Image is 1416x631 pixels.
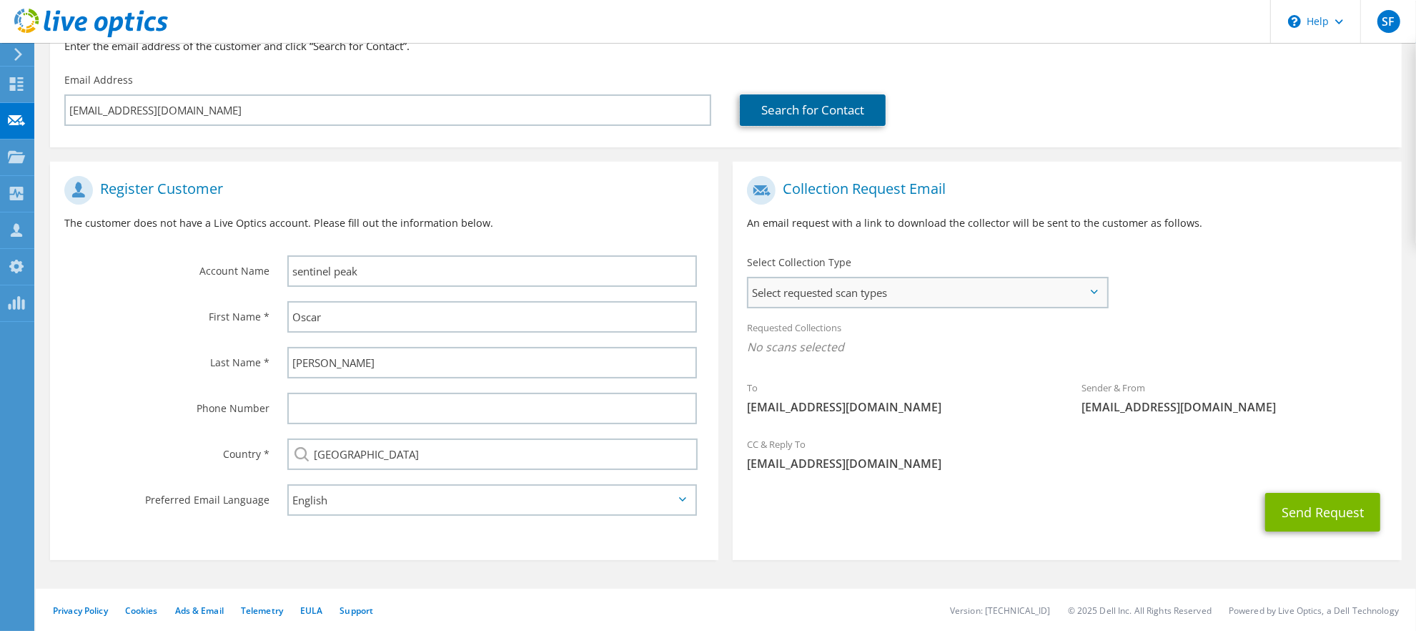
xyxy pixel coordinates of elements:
label: Account Name [64,255,269,278]
h3: Enter the email address of the customer and click “Search for Contact”. [64,38,1387,54]
h1: Collection Request Email [747,176,1380,205]
label: Country * [64,439,269,461]
span: No scans selected [747,339,1387,355]
li: © 2025 Dell Inc. All Rights Reserved [1068,605,1212,617]
label: Last Name * [64,347,269,370]
a: Search for Contact [740,94,886,126]
a: Telemetry [241,605,283,617]
div: CC & Reply To [733,429,1401,479]
span: [EMAIL_ADDRESS][DOMAIN_NAME] [1081,399,1387,415]
a: Support [340,605,373,617]
p: An email request with a link to download the collector will be sent to the customer as follows. [747,215,1387,231]
div: Requested Collections [733,313,1401,366]
div: Sender & From [1067,373,1402,422]
label: Preferred Email Language [64,484,269,507]
label: Select Collection Type [747,255,851,270]
a: Ads & Email [175,605,224,617]
svg: \n [1288,15,1301,28]
li: Version: [TECHNICAL_ID] [950,605,1051,617]
label: Email Address [64,73,133,87]
p: The customer does not have a Live Optics account. Please fill out the information below. [64,215,704,231]
div: To [733,373,1067,422]
label: Phone Number [64,393,269,416]
li: Powered by Live Optics, a Dell Technology [1229,605,1399,617]
span: [EMAIL_ADDRESS][DOMAIN_NAME] [747,456,1387,471]
a: EULA [300,605,322,617]
span: [EMAIL_ADDRESS][DOMAIN_NAME] [747,399,1053,415]
span: Select requested scan types [748,278,1106,307]
span: SF [1377,10,1400,33]
a: Privacy Policy [53,605,108,617]
button: Send Request [1265,493,1380,532]
a: Cookies [125,605,158,617]
label: First Name * [64,301,269,324]
h1: Register Customer [64,176,697,205]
